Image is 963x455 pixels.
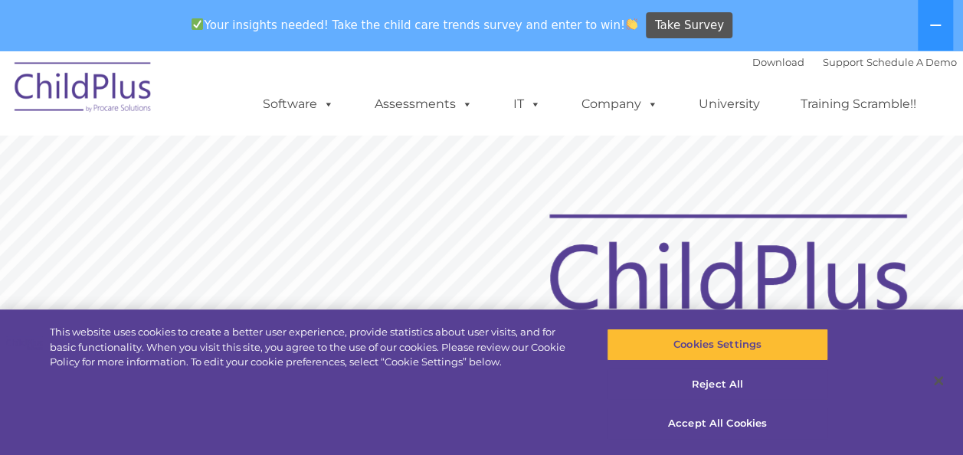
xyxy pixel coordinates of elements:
div: This website uses cookies to create a better user experience, provide statistics about user visit... [50,325,578,370]
a: IT [498,89,556,119]
a: Support [823,56,863,68]
a: Assessments [359,89,488,119]
button: Close [922,364,955,398]
button: Accept All Cookies [607,408,828,440]
a: University [683,89,775,119]
font: | [752,56,957,68]
a: Company [566,89,673,119]
a: Training Scramble!! [785,89,932,119]
a: Download [752,56,804,68]
a: Software [247,89,349,119]
button: Cookies Settings [607,329,828,361]
a: Take Survey [646,12,732,39]
span: Your insights needed! Take the child care trends survey and enter to win! [185,10,644,40]
img: ✅ [192,18,203,30]
img: 👏 [626,18,637,30]
img: ChildPlus by Procare Solutions [7,51,160,128]
a: Schedule A Demo [866,56,957,68]
span: Take Survey [655,12,724,39]
button: Reject All [607,368,828,401]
